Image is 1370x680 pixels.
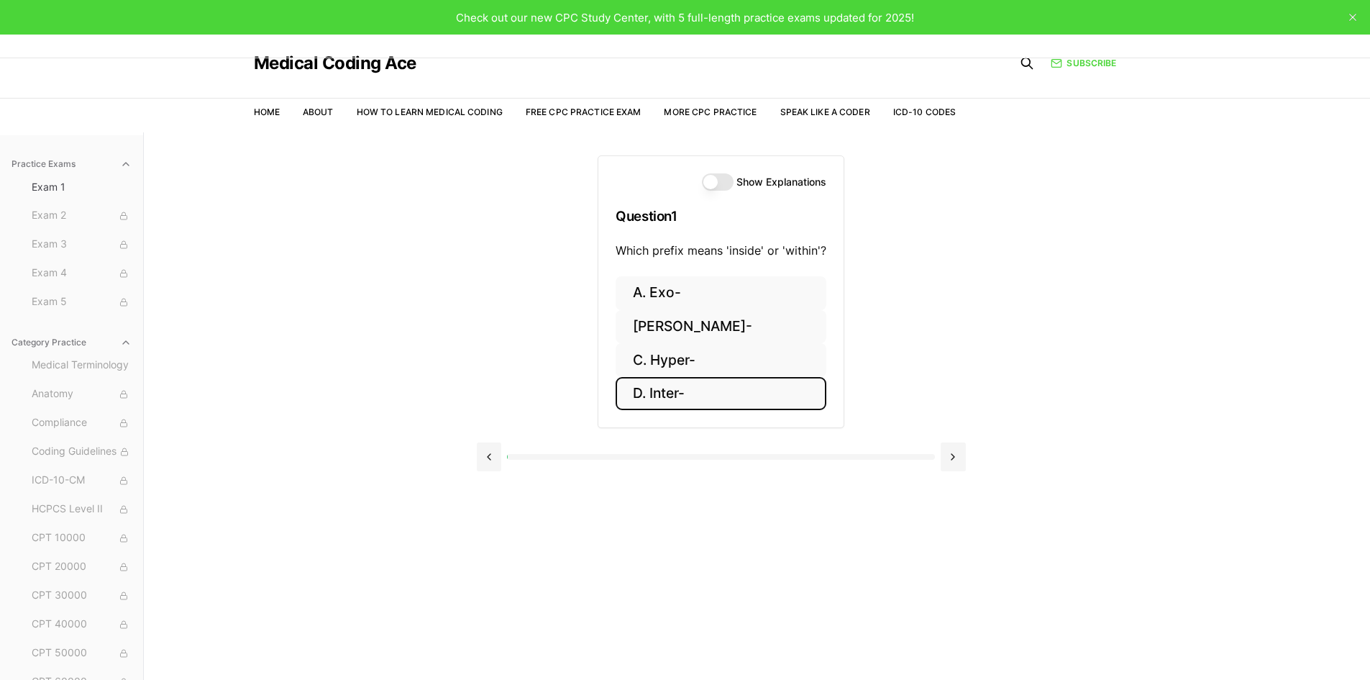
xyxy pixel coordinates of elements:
[26,440,137,463] button: Coding Guidelines
[32,208,132,224] span: Exam 2
[32,645,132,661] span: CPT 50000
[456,11,914,24] span: Check out our new CPC Study Center, with 5 full-length practice exams updated for 2025!
[736,177,826,187] label: Show Explanations
[32,386,132,402] span: Anatomy
[26,262,137,285] button: Exam 4
[254,55,416,72] a: Medical Coding Ace
[6,331,137,354] button: Category Practice
[26,584,137,607] button: CPT 30000
[32,358,132,373] span: Medical Terminology
[32,294,132,310] span: Exam 5
[26,233,137,256] button: Exam 3
[26,204,137,227] button: Exam 2
[1051,57,1116,70] a: Subscribe
[664,106,757,117] a: More CPC Practice
[32,617,132,633] span: CPT 40000
[26,176,137,199] button: Exam 1
[616,276,826,310] button: A. Exo-
[616,195,826,237] h3: Question 1
[26,642,137,665] button: CPT 50000
[32,444,132,460] span: Coding Guidelines
[32,502,132,517] span: HCPCS Level II
[780,106,870,117] a: Speak Like a Coder
[32,237,132,253] span: Exam 3
[26,354,137,377] button: Medical Terminology
[26,412,137,435] button: Compliance
[32,559,132,575] span: CPT 20000
[26,613,137,636] button: CPT 40000
[32,588,132,604] span: CPT 30000
[303,106,334,117] a: About
[254,106,280,117] a: Home
[26,556,137,579] button: CPT 20000
[32,530,132,546] span: CPT 10000
[26,469,137,492] button: ICD-10-CM
[526,106,641,117] a: Free CPC Practice Exam
[616,242,826,259] p: Which prefix means 'inside' or 'within'?
[616,377,826,411] button: D. Inter-
[357,106,503,117] a: How to Learn Medical Coding
[6,153,137,176] button: Practice Exams
[26,498,137,521] button: HCPCS Level II
[1341,6,1364,29] button: close
[32,415,132,431] span: Compliance
[26,383,137,406] button: Anatomy
[32,180,132,194] span: Exam 1
[893,106,956,117] a: ICD-10 Codes
[32,266,132,281] span: Exam 4
[32,473,132,489] span: ICD-10-CM
[616,343,826,377] button: C. Hyper-
[26,527,137,550] button: CPT 10000
[26,291,137,314] button: Exam 5
[616,310,826,344] button: [PERSON_NAME]-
